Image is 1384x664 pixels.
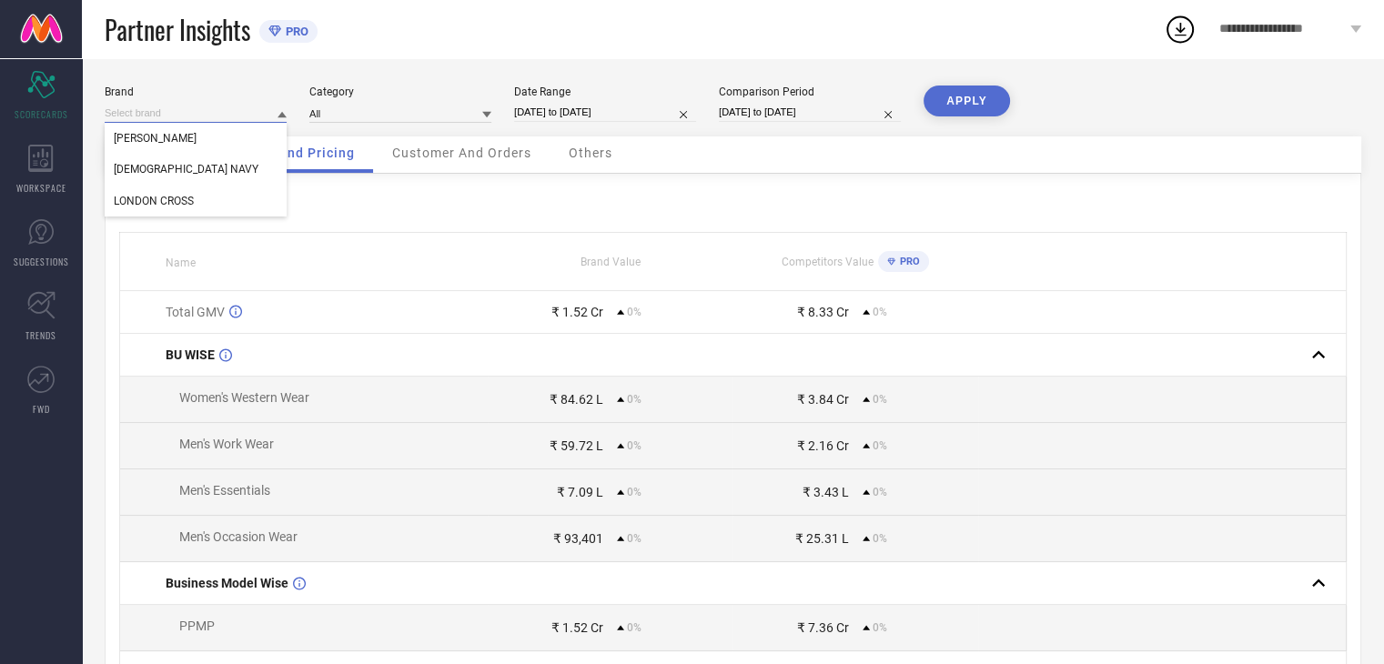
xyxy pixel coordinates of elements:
[33,402,50,416] span: FWD
[895,256,920,267] span: PRO
[105,104,287,123] input: Select brand
[797,305,849,319] div: ₹ 8.33 Cr
[14,255,69,268] span: SUGGESTIONS
[627,621,641,634] span: 0%
[551,620,603,635] div: ₹ 1.52 Cr
[15,107,68,121] span: SCORECARDS
[795,531,849,546] div: ₹ 25.31 L
[550,438,603,453] div: ₹ 59.72 L
[281,25,308,38] span: PRO
[179,390,309,405] span: Women's Western Wear
[179,483,270,498] span: Men's Essentials
[166,257,196,269] span: Name
[803,485,849,499] div: ₹ 3.43 L
[105,186,287,216] div: LONDON CROSS
[179,529,298,544] span: Men's Occasion Wear
[550,392,603,407] div: ₹ 84.62 L
[105,123,287,154] div: HANCOCK
[873,486,887,498] span: 0%
[166,347,215,362] span: BU WISE
[719,86,901,98] div: Comparison Period
[166,576,288,590] span: Business Model Wise
[166,305,225,319] span: Total GMV
[119,187,1347,209] div: Revenue And Pricing
[719,103,901,122] input: Select comparison period
[551,305,603,319] div: ₹ 1.52 Cr
[797,392,849,407] div: ₹ 3.84 Cr
[924,86,1010,116] button: APPLY
[873,621,887,634] span: 0%
[627,306,641,318] span: 0%
[309,86,491,98] div: Category
[627,393,641,406] span: 0%
[105,154,287,185] div: ENGLISH NAVY
[1164,13,1197,45] div: Open download list
[873,439,887,452] span: 0%
[557,485,603,499] div: ₹ 7.09 L
[553,531,603,546] div: ₹ 93,401
[782,256,874,268] span: Competitors Value
[16,181,66,195] span: WORKSPACE
[514,103,696,122] input: Select date range
[179,437,274,451] span: Men's Work Wear
[627,486,641,498] span: 0%
[114,163,258,176] span: [DEMOGRAPHIC_DATA] NAVY
[105,11,250,48] span: Partner Insights
[179,619,215,633] span: PPMP
[114,195,194,207] span: LONDON CROSS
[105,86,287,98] div: Brand
[514,86,696,98] div: Date Range
[114,132,197,145] span: [PERSON_NAME]
[873,393,887,406] span: 0%
[873,306,887,318] span: 0%
[873,532,887,545] span: 0%
[627,532,641,545] span: 0%
[392,146,531,160] span: Customer And Orders
[581,256,641,268] span: Brand Value
[25,328,56,342] span: TRENDS
[627,439,641,452] span: 0%
[569,146,612,160] span: Others
[797,438,849,453] div: ₹ 2.16 Cr
[797,620,849,635] div: ₹ 7.36 Cr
